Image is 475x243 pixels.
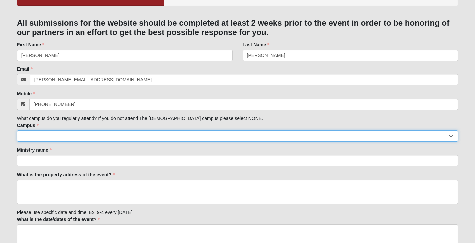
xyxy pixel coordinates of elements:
[17,66,33,72] label: Email
[17,171,115,178] label: What is the property address of the event?
[17,122,39,129] label: Campus
[17,216,100,223] label: What is the date/dates of the event?
[17,41,44,48] label: First Name
[17,18,458,38] h3: All submissions for the website should be completed at least 2 weeks prior to the event in order ...
[243,41,270,48] label: Last Name
[17,147,52,153] label: Ministry name
[17,90,35,97] label: Mobile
